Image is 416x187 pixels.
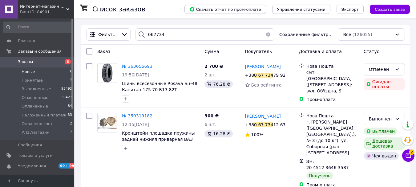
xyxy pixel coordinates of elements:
span: 300 ₴ [204,113,219,118]
span: Отмененные [22,95,48,100]
a: Фото товару [97,63,117,83]
span: 95493 [61,86,72,92]
a: Кронштейн площадка пружины задней нижняя приварная ВАЗ 2101 2102 2103 2104 2105 2106 2107 Нива 21... [122,131,195,154]
div: Чек выдан [364,152,399,160]
span: 33 [68,112,72,118]
span: 2 [70,121,72,127]
span: Доставка и оплата [299,49,342,54]
div: Пром-оплата [306,96,359,103]
span: Принятые [22,78,43,83]
span: Сообщения [18,142,42,148]
span: Управление статусами [277,7,325,12]
span: 30427 [61,95,72,100]
span: 84 [68,104,72,109]
span: ЭН: 20 4512 3646 3587 [306,159,349,170]
span: Сумма [204,49,219,54]
span: 6 шт. [204,122,216,127]
a: Шины всесезонные Rosava Бц-48 Капитан 175 70 R13 82T [122,81,197,92]
span: 6 [65,59,71,64]
button: Создать заказ [370,5,410,14]
input: Поиск [3,22,73,33]
span: Главная [18,38,35,44]
span: [PERSON_NAME] [245,114,281,119]
span: Оплаченные [22,104,48,109]
span: Покупатель [245,49,272,54]
span: 7 [70,130,72,135]
span: Фильтры [98,31,119,38]
span: Наложенный платеж [22,112,67,118]
div: 76.28 ₴ [204,80,232,88]
a: № 363656693 [122,64,152,69]
span: Сохраненные фильтры: [279,31,333,38]
img: Фото товару [98,116,117,129]
span: РЛ17магазин [22,130,50,135]
span: Выполненные [22,86,51,92]
span: [PERSON_NAME] [245,64,281,69]
span: (126055) [352,32,372,37]
button: Управление статусами [272,5,330,14]
span: 2 шт. [204,72,216,77]
span: Товары и услуги [18,153,53,158]
span: Заказ [97,49,110,54]
span: Без рейтинга [251,83,282,87]
span: +380 67 73479 92 [245,73,286,78]
span: 3 [70,78,72,83]
span: Новые [22,69,35,75]
span: Скачать отчет по пром-оплате [189,6,261,12]
span: Создать заказ [375,7,405,12]
button: Экспорт [337,5,364,14]
span: 100% [251,132,264,137]
span: +380 67 73412 67 [245,122,286,127]
div: Получено [306,172,333,179]
a: Создать заказ [364,6,410,11]
span: 19:50[DATE] [122,72,149,77]
div: Дешевая доставка [364,137,405,150]
span: Оплачено счет [22,121,53,127]
input: Поиск по номеру заказа, ФИО покупателя, номеру телефона, Email, номеру накладной [135,28,274,41]
a: [PERSON_NAME] [245,113,281,119]
div: Отменен [369,66,392,73]
div: Выплачен [364,128,397,135]
span: 12:15[DATE] [122,122,149,127]
span: Экспорт [341,7,359,12]
span: Уведомления [18,163,46,169]
span: Заказы [18,59,33,65]
a: № 359319182 [122,113,152,118]
span: Статус [364,49,379,54]
div: Нова Пошта [306,113,359,119]
span: Заказы и сообщения [18,49,62,54]
button: Чат с покупателем2 [402,149,414,162]
a: Фото товару [97,113,117,132]
div: Нова Пошта [306,63,359,69]
a: [PERSON_NAME] [245,63,281,70]
span: Все [343,31,351,38]
span: 2 [409,149,414,154]
span: 99+ [59,163,69,169]
div: смт. [GEOGRAPHIC_DATA] ([STREET_ADDRESS]: вул. Об'їздна, 9 [306,69,359,94]
div: г. [PERSON_NAME] ([GEOGRAPHIC_DATA], [GEOGRAPHIC_DATA].), № 3 (до 10 кг): ул. Соборная (ран. [STR... [306,119,359,156]
div: Ваш ID: 84901 [20,9,74,15]
span: Показатели работы компании [18,174,57,185]
h1: Список заказов [92,6,145,13]
span: 2 700 ₴ [204,64,223,69]
div: Выполнен [369,116,392,122]
img: Фото товару [102,63,113,83]
span: Интернет-магазин "Автозапчасти Ромен" [20,4,66,9]
span: 6 [70,69,72,75]
span: 99+ [69,163,79,169]
div: 0 67 734 [254,122,273,127]
div: 0 67 734 [254,73,273,78]
button: Скачать отчет по пром-оплате [184,5,266,14]
button: Очистить [262,28,274,41]
div: Ожидает оплаты [364,78,405,90]
div: 16.28 ₴ [204,130,232,137]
